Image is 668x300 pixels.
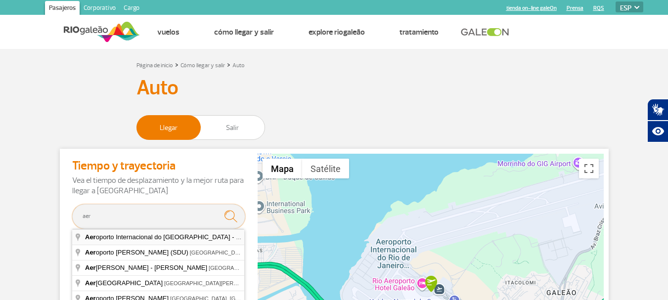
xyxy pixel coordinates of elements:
[400,27,439,37] a: Tratamiento
[579,159,599,178] button: Activar o desactivar la vista de pantalla completa
[157,27,179,37] a: Vuelos
[137,116,201,139] span: Llegar
[85,264,209,271] span: [PERSON_NAME] - [PERSON_NAME]
[201,116,265,139] span: Salir
[214,27,274,37] a: Cómo llegar y salir
[72,204,245,229] input: Introduzca la dirección de origem
[85,264,96,271] span: Aer
[45,1,80,17] a: Pasajeros
[180,62,225,69] a: Cómo llegar y salir
[175,59,178,70] a: >
[136,62,173,69] a: Página de inicio
[80,1,120,17] a: Corporativo
[263,159,302,178] button: Mostrar mapa de calles
[72,159,245,173] h4: Tiempo y trayectoria
[567,5,583,11] a: Prensa
[190,250,472,256] span: [GEOGRAPHIC_DATA][PERSON_NAME], [GEOGRAPHIC_DATA] - [GEOGRAPHIC_DATA], [GEOGRAPHIC_DATA]
[164,280,446,286] span: [GEOGRAPHIC_DATA][PERSON_NAME], [GEOGRAPHIC_DATA] - [GEOGRAPHIC_DATA], [GEOGRAPHIC_DATA]
[227,59,230,70] a: >
[85,279,96,287] span: Aer
[647,99,668,142] div: Plugin de acessibilidade da Hand Talk.
[232,62,245,69] a: Auto
[72,175,245,196] p: Vea el tiempo de desplazamiento y la mejor ruta para llegar a [GEOGRAPHIC_DATA]
[136,76,532,100] h3: Auto
[209,265,490,271] span: [GEOGRAPHIC_DATA][PERSON_NAME], [GEOGRAPHIC_DATA] - [GEOGRAPHIC_DATA], [GEOGRAPHIC_DATA]
[647,99,668,121] button: Abrir tradutor de língua de sinais.
[85,249,190,256] span: oporto [PERSON_NAME] (SDU)
[85,233,96,241] span: Aer
[120,1,143,17] a: Cargo
[506,5,557,11] a: tienda on-line galeOn
[85,279,164,287] span: [GEOGRAPHIC_DATA]
[302,159,349,178] button: Mostrar imágenes satelitales
[85,249,96,256] span: Aer
[647,121,668,142] button: Abrir recursos assistivos.
[309,27,365,37] a: Explore RIOgaleão
[593,5,604,11] a: RQS
[85,233,336,241] span: oporto Internacional do [GEOGRAPHIC_DATA] - Galeão – [PERSON_NAME] (GIG)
